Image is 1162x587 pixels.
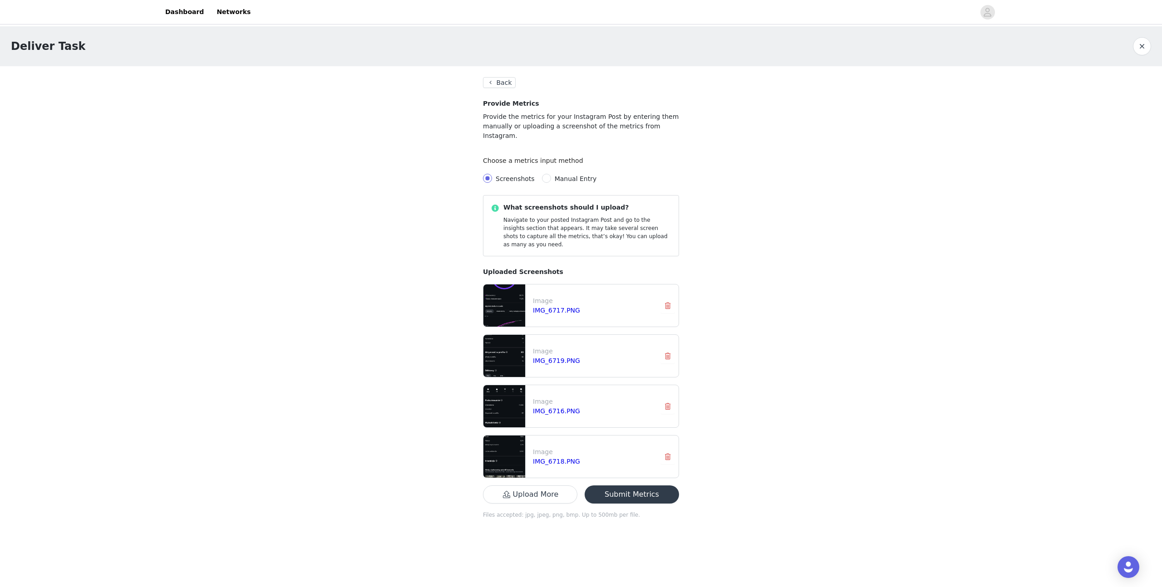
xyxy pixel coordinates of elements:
button: Back [483,77,516,88]
h1: Deliver Task [11,38,85,54]
p: What screenshots should I upload? [503,203,671,212]
a: IMG_6719.PNG [533,357,580,364]
span: Upload More [483,491,577,499]
p: Files accepted: jpg, jpeg, png, bmp. Up to 500mb per file. [483,511,679,519]
a: Dashboard [160,2,209,22]
p: Image [533,447,653,457]
a: Networks [211,2,256,22]
img: file [483,435,525,478]
button: Upload More [483,485,577,504]
div: Open Intercom Messenger [1118,556,1139,578]
p: Image [533,347,653,356]
span: Manual Entry [555,175,597,182]
img: file [483,335,525,377]
span: Screenshots [496,175,535,182]
h4: Provide Metrics [483,99,679,108]
p: Navigate to your posted Instagram Post and go to the insights section that appears. It may take s... [503,216,671,249]
label: Choose a metrics input method [483,157,588,164]
p: Image [533,296,653,306]
div: avatar [983,5,992,20]
img: file [483,385,525,427]
a: IMG_6717.PNG [533,307,580,314]
a: IMG_6718.PNG [533,458,580,465]
a: IMG_6716.PNG [533,407,580,415]
img: file [483,284,525,327]
p: Image [533,397,653,406]
button: Submit Metrics [585,485,679,504]
p: Provide the metrics for your Instagram Post by entering them manually or uploading a screenshot o... [483,112,679,141]
p: Uploaded Screenshots [483,267,679,277]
